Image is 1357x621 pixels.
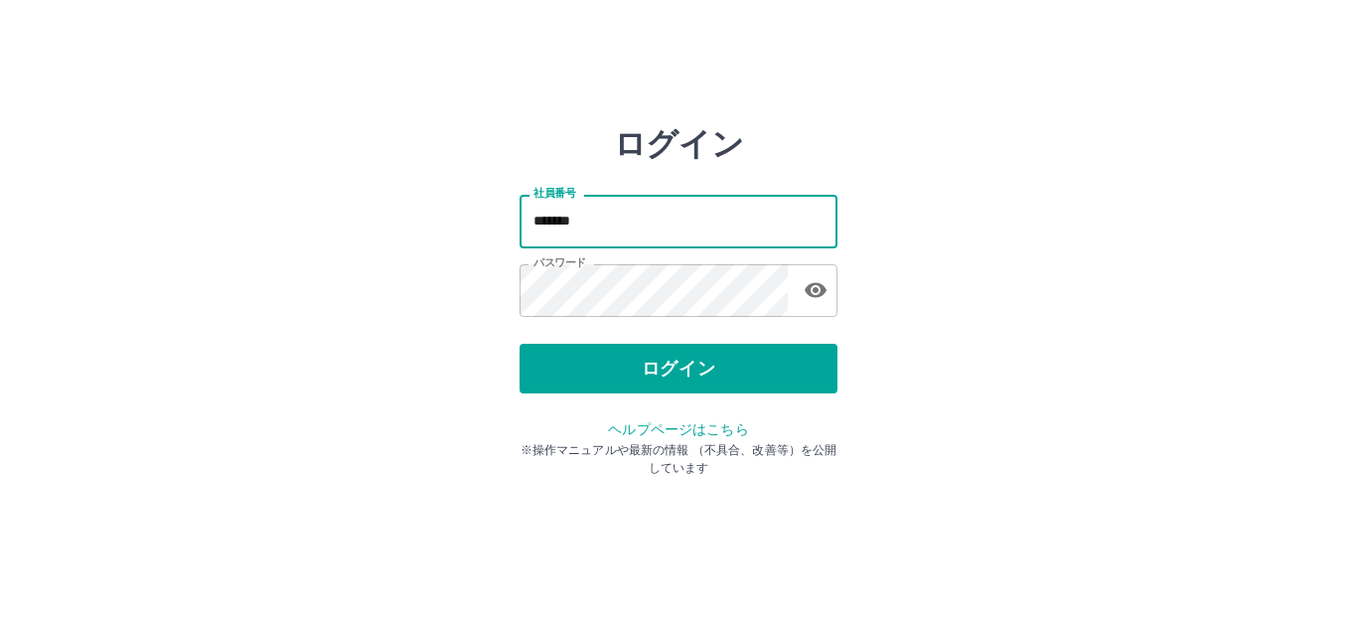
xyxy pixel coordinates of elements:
p: ※操作マニュアルや最新の情報 （不具合、改善等）を公開しています [520,441,837,477]
label: パスワード [533,255,586,270]
a: ヘルプページはこちら [608,421,748,437]
button: ログイン [520,344,837,393]
label: 社員番号 [533,186,575,201]
h2: ログイン [614,125,744,163]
